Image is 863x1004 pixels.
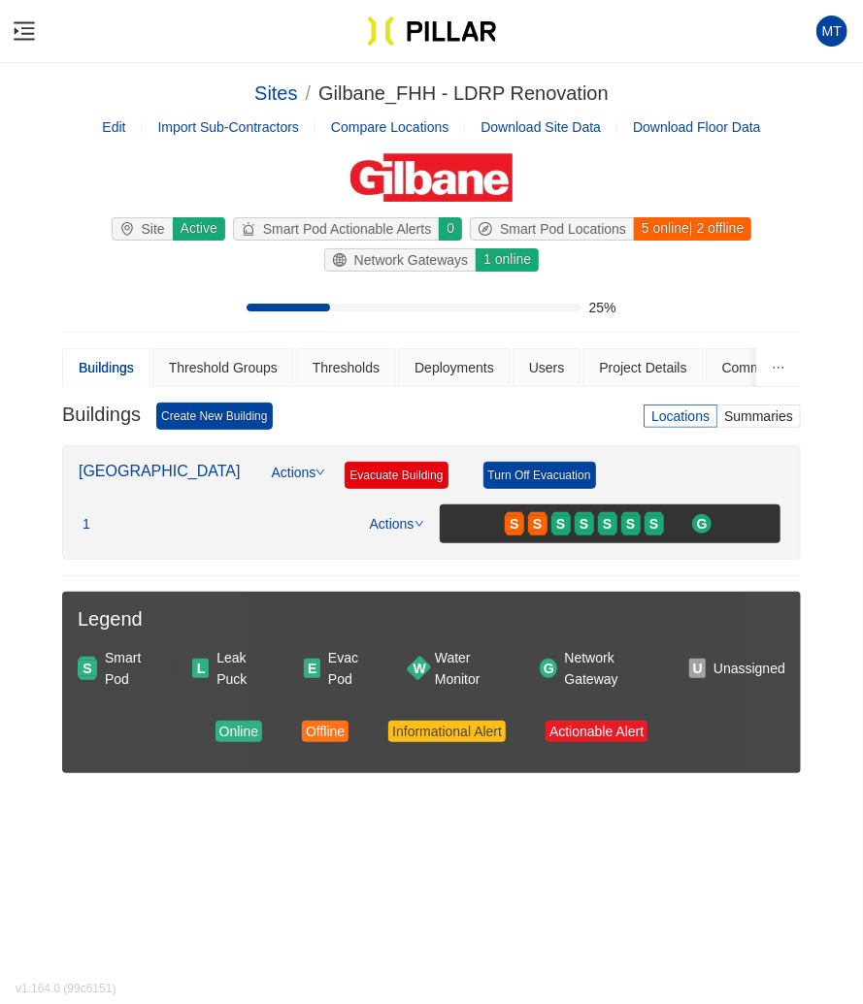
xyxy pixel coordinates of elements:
span: Locations [651,408,710,424]
a: Turn Off Evacuation [483,462,596,489]
span: S [580,513,588,534]
h3: Buildings [62,403,141,430]
span: down [315,468,325,477]
div: Gilbane_FHH - LDRP Renovation [318,79,609,109]
div: Thresholds [313,357,380,378]
span: S [626,513,635,534]
span: alert [242,222,263,236]
span: S [83,658,91,679]
a: Sites [254,82,297,104]
div: Unassigned [714,658,785,679]
span: W [413,658,425,679]
span: S [649,513,658,534]
div: Water Monitor [435,647,508,690]
a: [GEOGRAPHIC_DATA] [79,463,241,479]
a: Edit [102,119,125,135]
span: 25% [589,301,616,314]
div: Active [172,217,225,241]
span: E [308,658,316,679]
a: Create New Building [156,403,272,430]
img: Gilbane Building Company [350,153,512,202]
span: ellipsis [772,361,785,374]
div: Offline [306,721,345,742]
div: 1 [83,516,90,534]
a: alertSmart Pod Actionable Alerts0 [229,217,466,241]
div: 1 online [475,248,539,272]
span: Download Floor Data [633,119,761,135]
span: Download Site Data [481,119,601,135]
span: Import Sub-Contractors [157,119,299,135]
div: Site [113,218,173,240]
div: Buildings [79,357,134,378]
span: menu-unfold [13,19,36,43]
span: environment [120,222,142,236]
span: U [693,658,703,679]
a: Actions [272,462,326,504]
a: Compare Locations [331,119,448,135]
span: MT [822,16,842,47]
div: Network Gateways [325,249,476,271]
div: Informational Alert [392,721,502,742]
button: ellipsis [756,348,801,387]
span: G [544,658,554,679]
img: Pillar Technologies [367,16,497,47]
div: Leak Puck [216,647,271,690]
h3: Legend [78,607,785,632]
div: Evac Pod [328,647,379,690]
div: 5 online | 2 offline [633,217,751,241]
a: Evacuate Building [345,462,448,489]
a: Actions [370,516,424,532]
div: Smart Pod Locations [471,218,634,240]
div: Threshold Groups [169,357,278,378]
span: down [415,519,424,529]
span: S [533,513,542,534]
span: G [697,513,708,534]
div: Online [219,721,258,742]
span: S [510,513,518,534]
span: Summaries [724,408,793,424]
div: 0 [438,217,462,241]
span: compass [479,222,500,236]
div: Project Details [599,357,686,378]
div: Comments [722,357,788,378]
span: S [556,513,565,534]
div: Deployments [415,357,494,378]
div: Users [529,357,565,378]
span: global [333,253,354,267]
div: Smart Pod Actionable Alerts [234,218,440,240]
div: Actionable Alert [549,721,644,742]
span: L [197,658,206,679]
div: Smart Pod [105,647,160,690]
div: Network Gateway [565,647,657,690]
span: / [306,82,312,104]
span: S [603,513,612,534]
